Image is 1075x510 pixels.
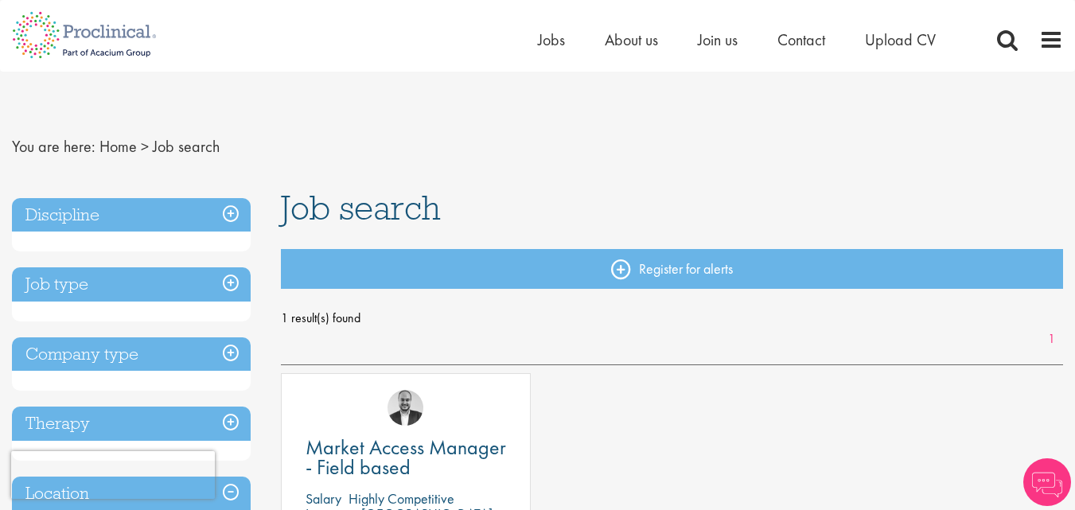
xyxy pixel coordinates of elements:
[12,136,95,157] span: You are here:
[12,337,251,372] h3: Company type
[1040,330,1063,348] a: 1
[388,390,423,426] img: Aitor Melia
[281,186,441,229] span: Job search
[1023,458,1071,506] img: Chatbot
[605,29,658,50] a: About us
[141,136,149,157] span: >
[12,267,251,302] h3: Job type
[281,306,1063,330] span: 1 result(s) found
[865,29,936,50] a: Upload CV
[349,489,454,508] p: Highly Competitive
[777,29,825,50] a: Contact
[11,451,215,499] iframe: reCAPTCHA
[306,489,341,508] span: Salary
[153,136,220,157] span: Job search
[12,407,251,441] h3: Therapy
[306,434,506,481] span: Market Access Manager - Field based
[99,136,137,157] a: breadcrumb link
[281,249,1063,289] a: Register for alerts
[306,438,506,477] a: Market Access Manager - Field based
[538,29,565,50] a: Jobs
[698,29,738,50] a: Join us
[12,198,251,232] h3: Discipline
